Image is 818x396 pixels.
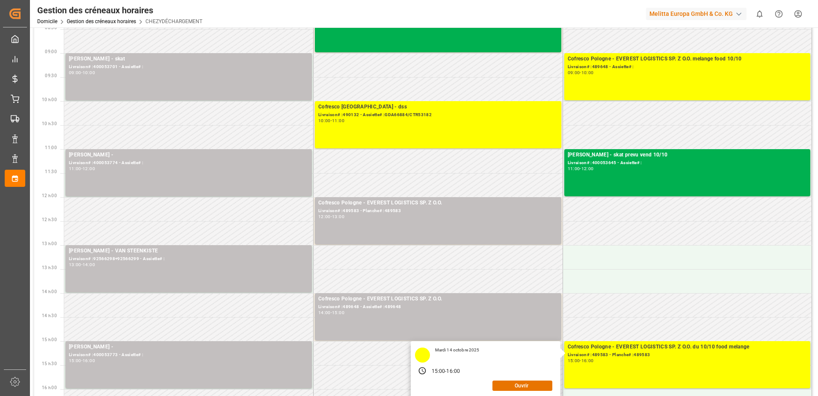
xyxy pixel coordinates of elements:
div: 10:00 [318,119,331,123]
span: 14 h 30 [42,313,57,318]
div: Cofresco Pologne - EVEREST LOGISTICS SP. Z O.O. du 10/10 food melange [568,343,807,351]
div: 10:00 [581,71,594,75]
div: 16:00 [83,359,95,363]
div: 11:00 [69,167,81,171]
div: 16:00 [446,368,460,375]
div: - [580,359,581,363]
span: 15 h 00 [42,337,57,342]
div: 14:00 [318,311,331,315]
span: 13 h 30 [42,265,57,270]
div: Cofresco Pologne - EVEREST LOGISTICS SP. Z O.O. [318,295,558,303]
div: Livraison# :490132 - Assiette# :GDA66884/CTR53182 [318,111,558,119]
div: 13:00 [332,215,344,219]
div: Livraison# :92566298+92566299 - Assiette# : [69,255,308,263]
span: 13 h 00 [42,241,57,246]
span: 09:00 [45,49,57,54]
div: - [331,119,332,123]
div: 15:00 [69,359,81,363]
button: Melitta Europa GmbH & Co. KG [646,6,750,22]
div: 13:00 [69,263,81,267]
div: Livraison# :489583 - Planche# :489583 [318,207,558,215]
button: Afficher 0 nouvelles notifications [750,4,769,24]
div: Livraison# :400053773 - Assiette# : [69,351,308,359]
font: Melitta Europa GmbH & Co. KG [649,9,733,18]
div: Cofresco [GEOGRAPHIC_DATA] - dss [318,103,558,111]
div: Livraison# :400053645 - Assiette# : [568,159,807,167]
div: 12:00 [83,167,95,171]
button: Centre d’aide [769,4,788,24]
div: Livraison# :400053774 - Assiette# : [69,159,308,167]
div: - [580,167,581,171]
div: [PERSON_NAME] - skat prevu vend 10/10 [568,151,807,159]
div: 11:00 [568,167,580,171]
div: [PERSON_NAME] - VAN STEENKISTE [69,247,308,255]
div: 15:00 [332,311,344,315]
div: Cofresco Pologne - EVEREST LOGISTICS SP. Z O.O. [318,199,558,207]
div: - [81,359,83,363]
button: Ouvrir [492,381,552,391]
div: 12:00 [318,215,331,219]
div: 15:00 [568,359,580,363]
div: - [81,263,83,267]
div: - [580,71,581,75]
span: 11:30 [45,169,57,174]
div: Mardi 14 octobre 2025 [432,347,483,353]
span: 09:30 [45,73,57,78]
span: 10 h 00 [42,97,57,102]
div: Livraison# :489583 - Planche# :489583 [568,351,807,359]
div: - [81,167,83,171]
span: 10 h 30 [42,121,57,126]
div: [PERSON_NAME] - [69,151,308,159]
span: 16 h 00 [42,385,57,390]
div: 14:00 [83,263,95,267]
div: - [445,368,446,375]
div: - [81,71,83,75]
div: [PERSON_NAME] - [69,343,308,351]
a: Domicile [37,18,57,24]
div: Livraison# :489648 - Assiette# : [568,63,807,71]
div: Livraison# :400053701 - Assiette# : [69,63,308,71]
div: Gestion des créneaux horaires [37,4,202,17]
div: 15:00 [432,368,445,375]
div: 10:00 [83,71,95,75]
div: 12:00 [581,167,594,171]
div: 16:00 [581,359,594,363]
div: Livraison# :489648 - Assiette# :489648 [318,303,558,311]
span: 15 h 30 [42,361,57,366]
div: 09:00 [568,71,580,75]
div: - [331,311,332,315]
span: 12 h 00 [42,193,57,198]
div: 11:00 [332,119,344,123]
div: - [331,215,332,219]
span: 11:00 [45,145,57,150]
span: 12 h 30 [42,217,57,222]
div: 09:00 [69,71,81,75]
div: [PERSON_NAME] - skat [69,55,308,63]
div: Cofresco Pologne - EVEREST LOGISTICS SP. Z O.O. melange food 10/10 [568,55,807,63]
span: 14 h 00 [42,289,57,294]
a: Gestion des créneaux horaires [67,18,136,24]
